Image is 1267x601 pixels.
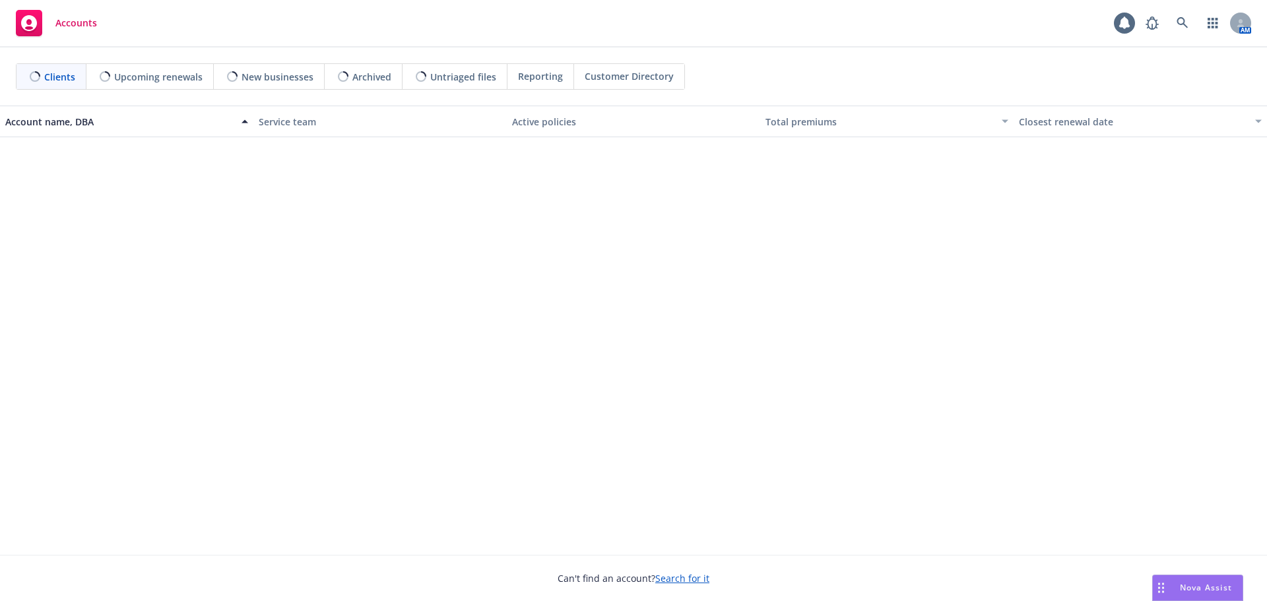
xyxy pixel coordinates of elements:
a: Search for it [655,572,709,585]
div: Active policies [512,115,755,129]
span: Customer Directory [585,69,674,83]
span: Upcoming renewals [114,70,203,84]
a: Report a Bug [1139,10,1165,36]
div: Total premiums [765,115,994,129]
div: Closest renewal date [1019,115,1247,129]
button: Closest renewal date [1014,106,1267,137]
span: New businesses [242,70,313,84]
span: Clients [44,70,75,84]
a: Search [1169,10,1196,36]
a: Switch app [1200,10,1226,36]
div: Service team [259,115,502,129]
button: Nova Assist [1152,575,1243,601]
button: Active policies [507,106,760,137]
span: Nova Assist [1180,582,1232,593]
a: Accounts [11,5,102,42]
div: Drag to move [1153,575,1169,600]
div: Account name, DBA [5,115,234,129]
span: Can't find an account? [558,571,709,585]
button: Service team [253,106,507,137]
button: Total premiums [760,106,1014,137]
span: Archived [352,70,391,84]
span: Accounts [55,18,97,28]
span: Untriaged files [430,70,496,84]
span: Reporting [518,69,563,83]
